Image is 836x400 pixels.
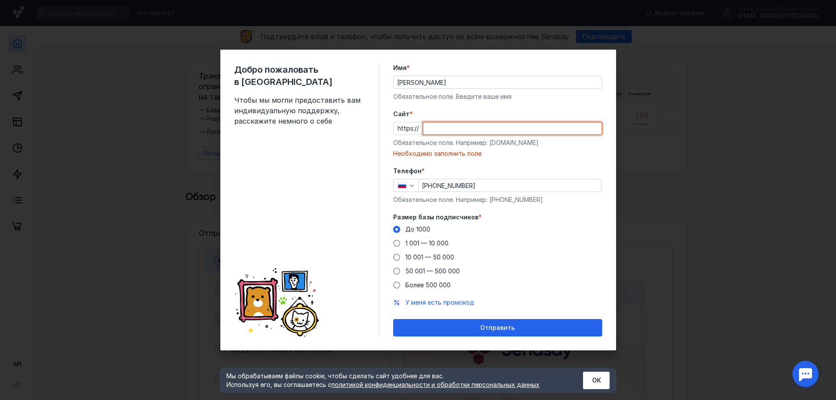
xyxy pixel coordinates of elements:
[234,64,365,88] span: Добро пожаловать в [GEOGRAPHIC_DATA]
[393,167,421,175] span: Телефон
[234,95,365,126] span: Чтобы мы могли предоставить вам индивидуальную поддержку, расскажите немного о себе
[405,225,430,233] span: До 1000
[393,213,479,222] span: Размер базы подписчиков
[405,267,460,275] span: 50 001 — 500 000
[405,281,451,289] span: Более 500 000
[226,372,562,389] div: Мы обрабатываем файлы cookie, чтобы сделать сайт удобнее для вас. Используя его, вы соглашаетесь c
[583,372,610,389] button: ОК
[405,253,454,261] span: 10 001 — 50 000
[480,324,515,332] span: Отправить
[405,239,448,247] span: 1 001 — 10 000
[393,138,602,147] div: Обязательное поле. Например: [DOMAIN_NAME]
[393,195,602,204] div: Обязательное поле. Например: [PHONE_NUMBER]
[393,149,602,158] div: Необходимо заполнить поле
[405,298,474,307] button: У меня есть промокод
[331,381,539,388] a: политикой конфиденциальности и обработки персональных данных
[393,64,407,72] span: Имя
[393,110,410,118] span: Cайт
[405,299,474,306] span: У меня есть промокод
[393,319,602,336] button: Отправить
[393,92,602,101] div: Обязательное поле. Введите ваше имя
